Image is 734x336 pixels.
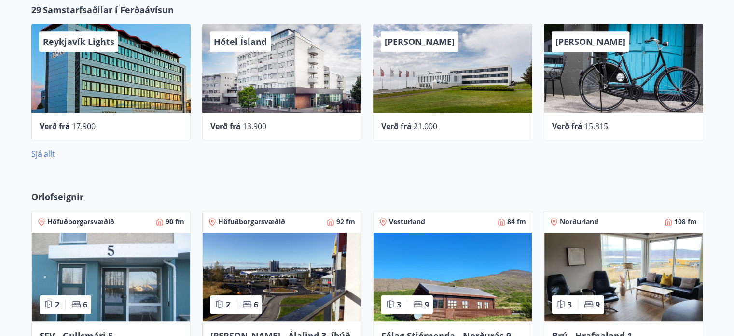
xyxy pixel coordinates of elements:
[55,299,59,310] span: 2
[32,233,190,321] img: Paella dish
[203,233,361,321] img: Paella dish
[210,121,241,131] span: Verð frá
[31,3,41,16] span: 29
[560,217,598,227] span: Norðurland
[72,121,96,131] span: 17.900
[374,233,532,321] img: Paella dish
[425,299,429,310] span: 9
[218,217,285,227] span: Höfuðborgarsvæðið
[674,217,697,227] span: 108 fm
[507,217,526,227] span: 84 fm
[226,299,230,310] span: 2
[40,121,70,131] span: Verð frá
[552,121,582,131] span: Verð frá
[214,36,267,47] span: Hótel Ísland
[336,217,355,227] span: 92 fm
[389,217,425,227] span: Vesturland
[596,299,600,310] span: 9
[43,3,174,16] span: Samstarfsaðilar í Ferðaávísun
[254,299,258,310] span: 6
[414,121,437,131] span: 21.000
[555,36,625,47] span: [PERSON_NAME]
[397,299,401,310] span: 3
[385,36,455,47] span: [PERSON_NAME]
[166,217,184,227] span: 90 fm
[243,121,266,131] span: 13.900
[43,36,114,47] span: Reykjavík Lights
[568,299,572,310] span: 3
[584,121,608,131] span: 15.815
[31,190,83,203] span: Orlofseignir
[83,299,87,310] span: 6
[47,217,114,227] span: Höfuðborgarsvæðið
[544,233,703,321] img: Paella dish
[381,121,412,131] span: Verð frá
[31,148,55,159] a: Sjá allt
